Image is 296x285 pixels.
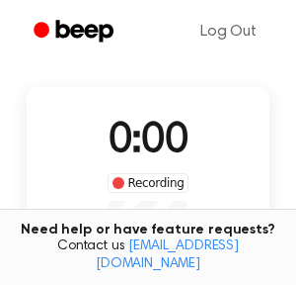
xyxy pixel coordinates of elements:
a: Log Out [181,8,276,55]
div: Recording [108,173,189,193]
span: Contact us [12,238,284,273]
a: Beep [20,13,131,51]
a: [EMAIL_ADDRESS][DOMAIN_NAME] [96,239,239,271]
span: 0:00 [109,121,187,162]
